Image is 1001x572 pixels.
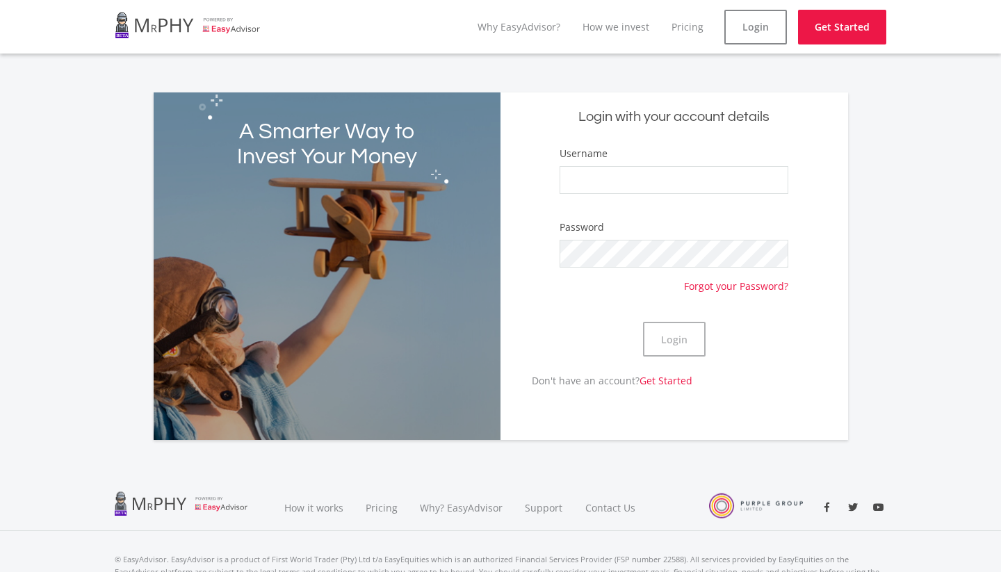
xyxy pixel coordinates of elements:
[409,484,514,531] a: Why? EasyAdvisor
[514,484,574,531] a: Support
[574,484,648,531] a: Contact Us
[640,374,692,387] a: Get Started
[478,20,560,33] a: Why EasyAdvisor?
[511,108,838,126] h5: Login with your account details
[798,10,886,44] a: Get Started
[273,484,355,531] a: How it works
[672,20,703,33] a: Pricing
[724,10,787,44] a: Login
[222,120,431,170] h2: A Smarter Way to Invest Your Money
[684,268,788,293] a: Forgot your Password?
[500,373,692,388] p: Don't have an account?
[560,220,604,234] label: Password
[583,20,649,33] a: How we invest
[355,484,409,531] a: Pricing
[643,322,706,357] button: Login
[560,147,608,161] label: Username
